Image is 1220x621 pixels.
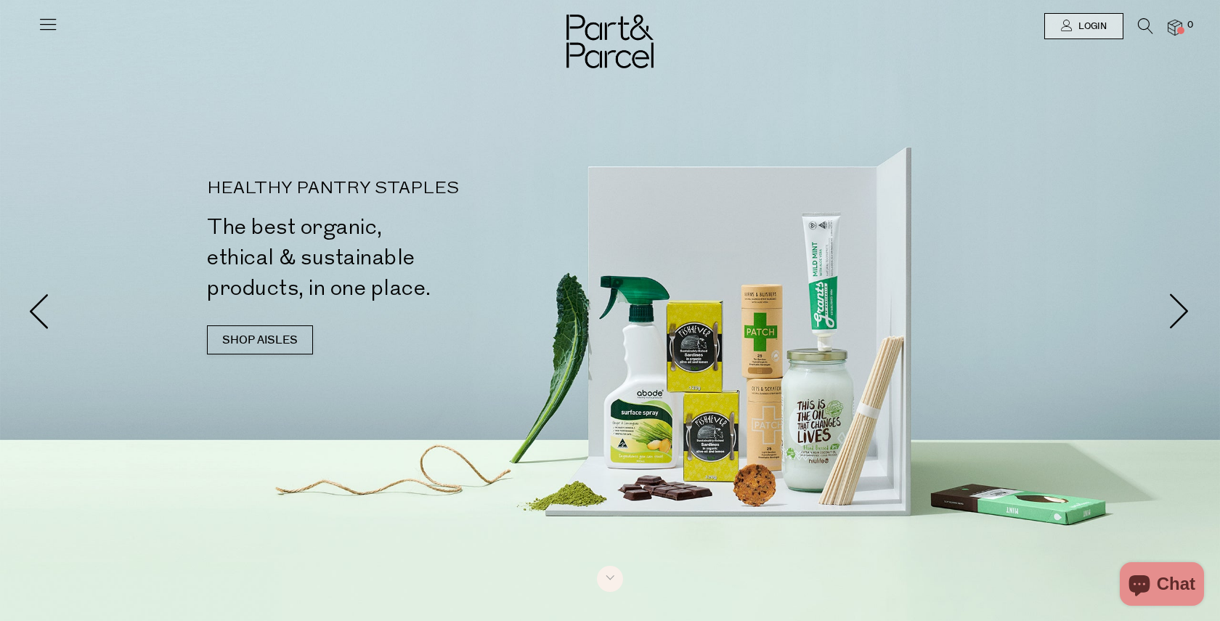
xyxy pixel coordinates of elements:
[1168,20,1182,35] a: 0
[1044,13,1123,39] a: Login
[566,15,654,68] img: Part&Parcel
[207,212,616,304] h2: The best organic, ethical & sustainable products, in one place.
[1115,562,1208,609] inbox-online-store-chat: Shopify online store chat
[1075,20,1107,33] span: Login
[1184,19,1197,32] span: 0
[207,325,313,354] a: SHOP AISLES
[207,180,616,198] p: HEALTHY PANTRY STAPLES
